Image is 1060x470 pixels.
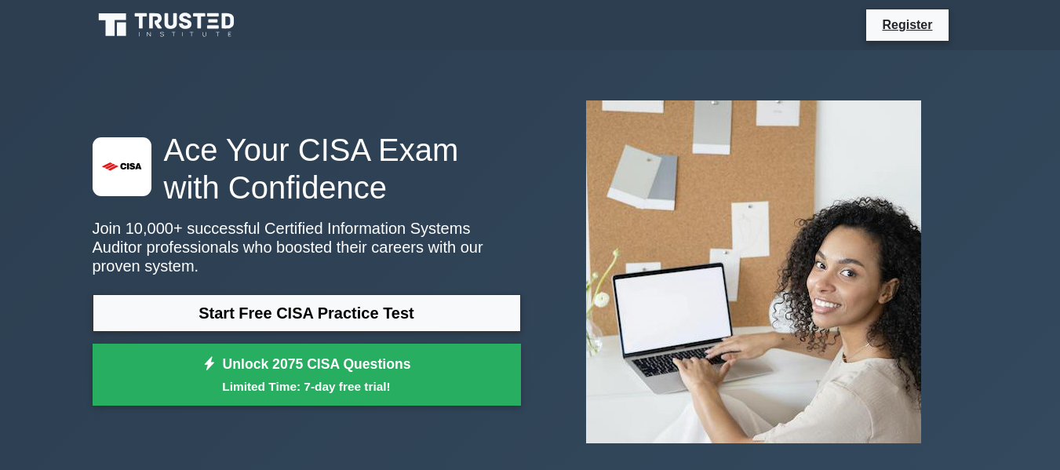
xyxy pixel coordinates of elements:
[93,131,521,206] h1: Ace Your CISA Exam with Confidence
[93,344,521,406] a: Unlock 2075 CISA QuestionsLimited Time: 7-day free trial!
[93,294,521,332] a: Start Free CISA Practice Test
[93,219,521,275] p: Join 10,000+ successful Certified Information Systems Auditor professionals who boosted their car...
[872,15,942,35] a: Register
[112,377,501,395] small: Limited Time: 7-day free trial!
